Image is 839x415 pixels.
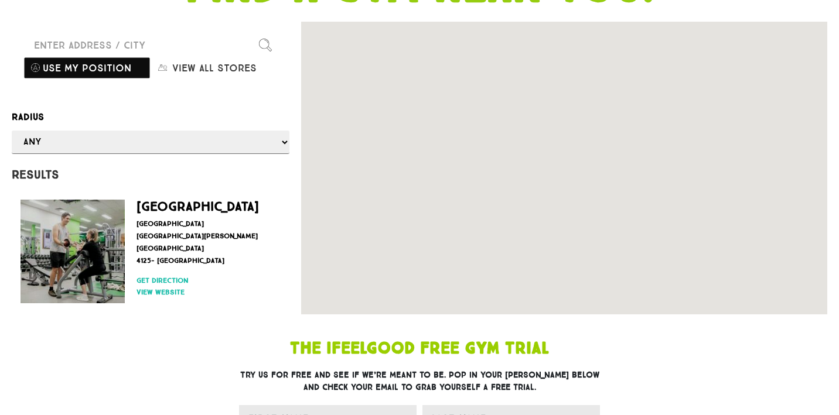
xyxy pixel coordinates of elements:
a: Get direction [137,275,275,286]
a: [GEOGRAPHIC_DATA] [137,198,259,214]
img: search.svg [259,39,272,52]
h1: The IfeelGood Free Gym Trial [162,341,677,357]
p: [GEOGRAPHIC_DATA] [GEOGRAPHIC_DATA][PERSON_NAME][GEOGRAPHIC_DATA] 4125- [GEOGRAPHIC_DATA] [137,218,275,267]
h4: Results [12,167,289,181]
h3: Try us for free and see if we’re meant to be. Pop in your [PERSON_NAME] below and check your emai... [239,369,600,393]
button: Use my position [23,57,151,79]
a: View website [137,287,275,297]
label: Radius [12,109,289,125]
button: View all stores [151,57,278,79]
